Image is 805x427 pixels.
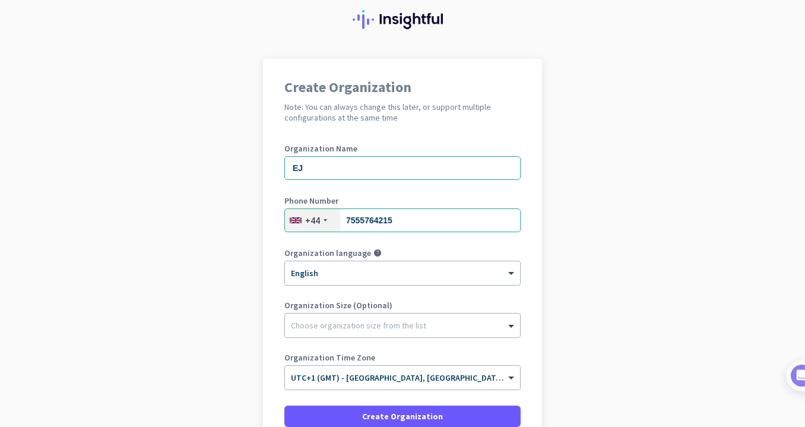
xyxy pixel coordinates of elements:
[284,249,371,257] label: Organization language
[362,410,443,422] span: Create Organization
[284,80,521,94] h1: Create Organization
[284,102,521,123] h2: Note: You can always change this later, or support multiple configurations at the same time
[284,144,521,153] label: Organization Name
[284,156,521,180] input: What is the name of your organization?
[284,406,521,427] button: Create Organization
[284,301,521,309] label: Organization Size (Optional)
[284,197,521,205] label: Phone Number
[284,208,521,232] input: 121 234 5678
[353,10,452,29] img: Insightful
[305,214,320,226] div: +44
[284,353,521,362] label: Organization Time Zone
[373,249,382,257] i: help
